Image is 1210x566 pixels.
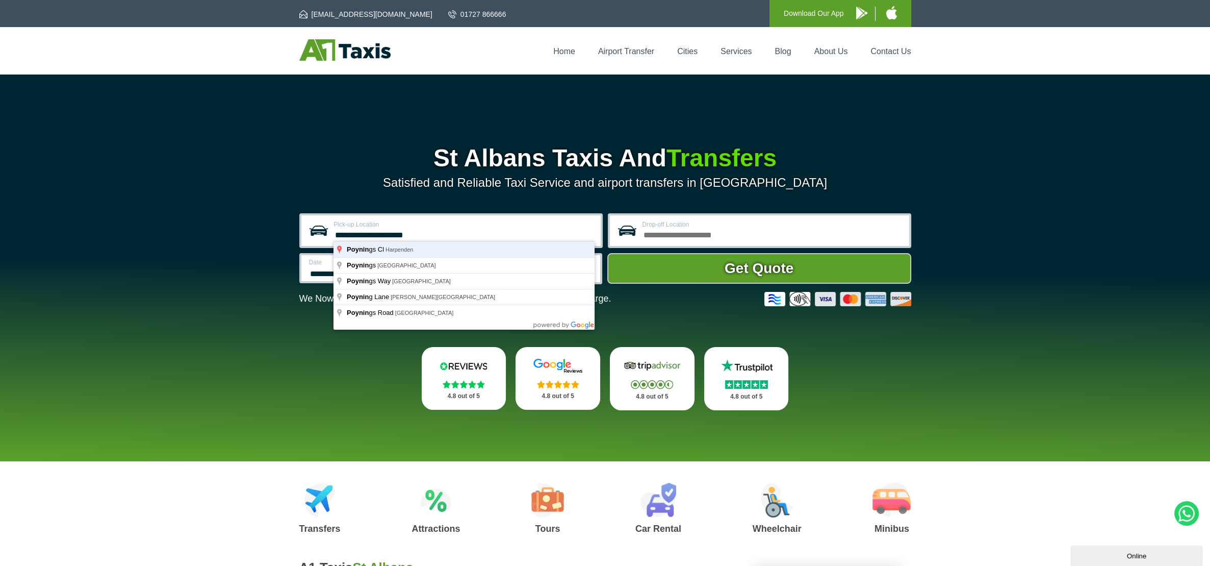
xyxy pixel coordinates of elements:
[764,292,911,306] img: Credit And Debit Cards
[347,293,369,301] span: Poynin
[607,253,911,284] button: Get Quote
[1070,544,1205,566] iframe: chat widget
[334,222,595,228] label: Pick-up Location
[856,7,867,19] img: A1 Taxis Android App
[422,347,506,410] a: Reviews.io Stars 4.8 out of 5
[537,380,579,388] img: Stars
[395,310,454,316] span: [GEOGRAPHIC_DATA]
[704,347,789,410] a: Trustpilot Stars 4.8 out of 5
[448,9,506,19] a: 01727 866666
[516,347,600,410] a: Google Stars 4.8 out of 5
[347,245,385,253] span: gs Cl
[716,358,777,374] img: Trustpilot
[347,277,392,285] span: gs Way
[872,524,911,533] h3: Minibus
[299,176,911,190] p: Satisfied and Reliable Taxi Service and airport transfers in [GEOGRAPHIC_DATA]
[443,380,485,388] img: Stars
[631,380,673,389] img: Stars
[347,309,369,316] span: Poynin
[377,262,436,268] span: [GEOGRAPHIC_DATA]
[347,261,377,269] span: gs
[299,293,611,304] p: We Now Accept Card & Contactless Payment In
[553,47,575,56] a: Home
[666,144,777,171] span: Transfers
[531,524,564,533] h3: Tours
[420,483,451,518] img: Attractions
[411,524,460,533] h3: Attractions
[347,309,395,316] span: gs Road
[621,390,683,403] p: 4.8 out of 5
[385,247,413,253] span: Harpenden
[299,146,911,170] h1: St Albans Taxis And
[309,259,440,265] label: Date
[640,483,676,518] img: Car Rental
[347,277,369,285] span: Poynin
[761,483,793,518] img: Wheelchair
[635,524,681,533] h3: Car Rental
[870,47,911,56] a: Contact Us
[725,380,768,389] img: Stars
[872,483,911,518] img: Minibus
[610,347,694,410] a: Tripadvisor Stars 4.8 out of 5
[598,47,654,56] a: Airport Transfer
[531,483,564,518] img: Tours
[622,358,683,374] img: Tripadvisor
[304,483,336,518] img: Airport Transfers
[784,7,844,20] p: Download Our App
[775,47,791,56] a: Blog
[347,245,369,253] span: Poynin
[433,390,495,403] p: 4.8 out of 5
[715,390,778,403] p: 4.8 out of 5
[347,261,369,269] span: Poynin
[642,222,903,228] label: Drop-off Location
[433,358,494,374] img: Reviews.io
[527,390,589,403] p: 4.8 out of 5
[299,524,341,533] h3: Transfers
[886,6,897,19] img: A1 Taxis iPhone App
[814,47,848,56] a: About Us
[677,47,698,56] a: Cities
[527,358,588,374] img: Google
[299,9,432,19] a: [EMAIL_ADDRESS][DOMAIN_NAME]
[391,294,495,300] span: [PERSON_NAME][GEOGRAPHIC_DATA]
[720,47,752,56] a: Services
[347,293,391,301] span: g Lane
[392,278,451,284] span: [GEOGRAPHIC_DATA]
[753,524,802,533] h3: Wheelchair
[299,39,391,61] img: A1 Taxis St Albans LTD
